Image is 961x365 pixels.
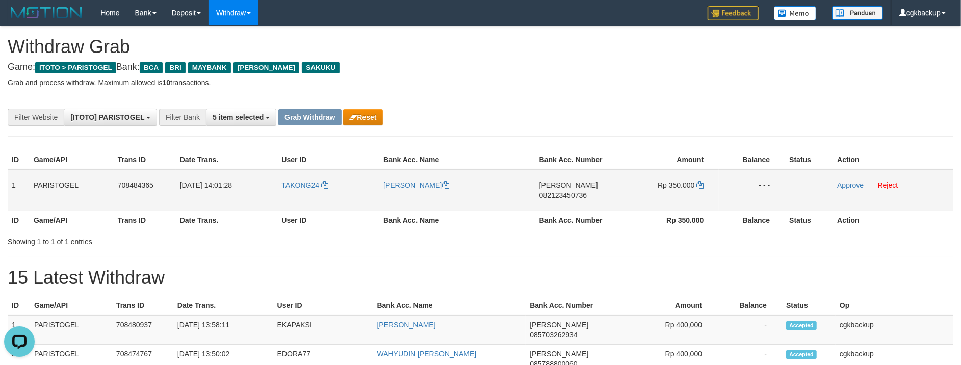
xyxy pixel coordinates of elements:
div: Showing 1 to 1 of 1 entries [8,232,393,247]
a: Reject [878,181,898,189]
span: 708484365 [118,181,153,189]
th: Bank Acc. Name [379,150,535,169]
th: ID [8,211,30,229]
span: Copy 082123450736 to clipboard [539,191,587,199]
span: [ITOTO] PARISTOGEL [70,113,144,121]
strong: 10 [162,79,170,87]
span: TAKONG24 [281,181,319,189]
th: Game/API [30,296,112,315]
th: Amount [619,150,719,169]
div: Filter Website [8,109,64,126]
h1: 15 Latest Withdraw [8,268,953,288]
th: User ID [277,211,379,229]
a: Approve [837,181,864,189]
th: ID [8,150,30,169]
td: [DATE] 13:58:11 [173,315,273,345]
th: Rp 350.000 [619,211,719,229]
td: EKAPAKSI [273,315,373,345]
a: Copy 350000 to clipboard [696,181,704,189]
td: PARISTOGEL [30,169,114,211]
span: ITOTO > PARISTOGEL [35,62,116,73]
span: [PERSON_NAME] [233,62,299,73]
p: Grab and process withdraw. Maximum allowed is transactions. [8,77,953,88]
span: Copy 085703262934 to clipboard [530,331,577,339]
td: 1 [8,169,30,211]
button: Reset [343,109,382,125]
a: [PERSON_NAME] [377,321,436,329]
td: 708480937 [112,315,173,345]
th: Trans ID [114,211,176,229]
a: [PERSON_NAME] [383,181,449,189]
th: Amount [619,296,717,315]
td: cgkbackup [836,315,953,345]
td: - [717,315,782,345]
td: Rp 400,000 [619,315,717,345]
th: Action [833,211,953,229]
td: PARISTOGEL [30,315,112,345]
th: Status [785,211,833,229]
th: Balance [719,150,785,169]
img: panduan.png [832,6,883,20]
span: MAYBANK [188,62,231,73]
th: Trans ID [112,296,173,315]
a: TAKONG24 [281,181,328,189]
th: Date Trans. [176,211,278,229]
th: Status [782,296,836,315]
button: [ITOTO] PARISTOGEL [64,109,157,126]
span: 5 item selected [213,113,264,121]
h4: Game: Bank: [8,62,953,72]
th: Trans ID [114,150,176,169]
button: Open LiveChat chat widget [4,4,35,35]
h1: Withdraw Grab [8,37,953,57]
th: Status [785,150,833,169]
th: Action [833,150,953,169]
th: ID [8,296,30,315]
th: Date Trans. [173,296,273,315]
th: User ID [277,150,379,169]
span: BRI [165,62,185,73]
a: WAHYUDIN [PERSON_NAME] [377,350,477,358]
td: - - - [719,169,785,211]
div: Filter Bank [159,109,206,126]
th: Game/API [30,211,114,229]
img: MOTION_logo.png [8,5,85,20]
span: Accepted [786,321,817,330]
td: 1 [8,315,30,345]
span: [PERSON_NAME] [530,350,588,358]
th: Date Trans. [176,150,278,169]
th: Bank Acc. Name [379,211,535,229]
span: BCA [140,62,163,73]
th: Op [836,296,953,315]
th: Bank Acc. Number [526,296,619,315]
span: [PERSON_NAME] [539,181,598,189]
th: Bank Acc. Name [373,296,526,315]
span: SAKUKU [302,62,340,73]
th: Game/API [30,150,114,169]
img: Feedback.jpg [708,6,759,20]
span: [DATE] 14:01:28 [180,181,232,189]
button: 5 item selected [206,109,276,126]
th: Bank Acc. Number [535,150,619,169]
img: Button%20Memo.svg [774,6,817,20]
th: Bank Acc. Number [535,211,619,229]
button: Grab Withdraw [278,109,341,125]
span: [PERSON_NAME] [530,321,588,329]
th: User ID [273,296,373,315]
span: Rp 350.000 [658,181,694,189]
th: Balance [717,296,782,315]
span: Accepted [786,350,817,359]
th: Balance [719,211,785,229]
